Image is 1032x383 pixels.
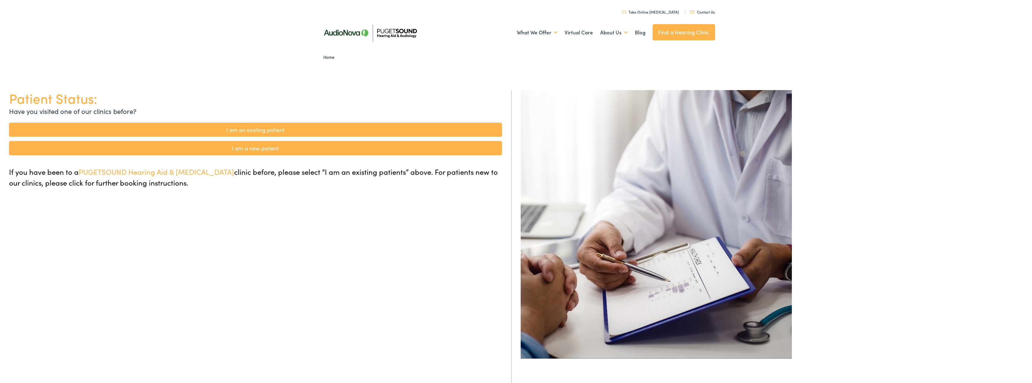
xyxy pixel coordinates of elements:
a: Home [323,54,337,60]
a: Virtual Care [565,21,593,44]
span: PUGETSOUND Hearing Aid & [MEDICAL_DATA] [79,167,234,177]
a: Contact Us [690,9,715,14]
a: I am a new patient [9,141,502,155]
p: Have you visited one of our clinics before? [9,106,502,116]
h1: Patient Status: [9,90,502,106]
a: Blog [635,21,645,44]
a: Find a Hearing Clinic [653,24,715,40]
a: What We Offer [517,21,557,44]
img: utility icon [622,10,626,14]
a: About Us [600,21,628,44]
a: Take Online [MEDICAL_DATA] [622,9,679,14]
p: If you have been to a clinic before, please select “I am an existing patients” above. For patient... [9,166,502,188]
img: utility icon [690,11,695,14]
img: Abstract blur image potentially serving as a placeholder or background. [521,90,792,359]
a: I am an existing patient [9,123,502,137]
